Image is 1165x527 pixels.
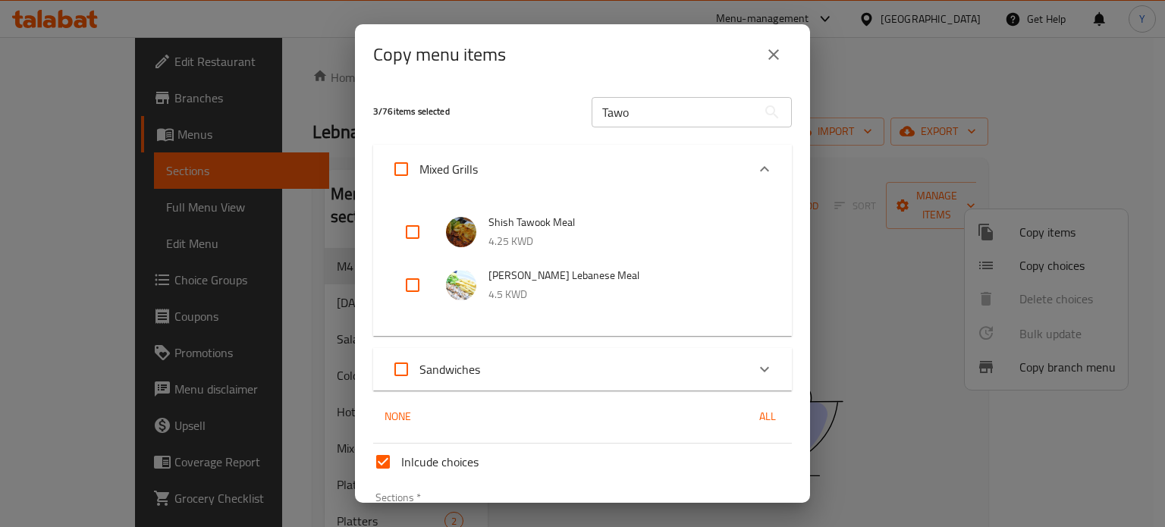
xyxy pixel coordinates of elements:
h2: Copy menu items [373,42,506,67]
span: Inlcude choices [401,453,479,471]
button: All [743,403,792,431]
p: 4.25 KWD [488,232,761,251]
span: Sandwiches [419,358,480,381]
label: Acknowledge [383,151,478,187]
div: Expand [373,348,792,391]
input: Search in items [592,97,757,127]
h5: 3 / 76 items selected [373,105,573,118]
label: Acknowledge [383,351,480,387]
img: Shish Tawook Lebanese Meal [446,270,476,300]
img: Shish Tawook Meal [446,217,476,247]
span: Shish Tawook Meal [488,213,761,232]
div: Expand [373,193,792,336]
div: Expand [373,145,792,193]
span: Mixed Grills [419,158,478,180]
span: None [379,407,416,426]
button: None [373,403,422,431]
span: All [749,407,786,426]
p: 4.5 KWD [488,285,761,304]
span: [PERSON_NAME] Lebanese Meal [488,266,761,285]
button: close [755,36,792,73]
